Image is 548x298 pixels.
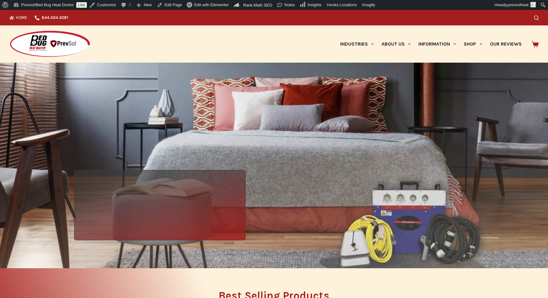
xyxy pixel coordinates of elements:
a: Shop [460,25,486,63]
img: Prevsol/Bed Bug Heat Doctor [9,30,91,58]
span: Rank Math SEO [243,3,272,7]
nav: Top Menu [9,10,72,25]
a: About Us [377,25,414,63]
a: Live [76,2,87,8]
span: prevsolheat [508,2,528,7]
a: Industries [336,25,377,63]
a: Information [415,25,460,63]
a: Home [9,10,31,25]
button: Search [534,16,539,20]
a: 844.364.3281 [31,10,72,25]
nav: Primary [336,25,525,63]
a: Our Reviews [486,25,525,63]
span: Edit with Elementor [194,2,229,7]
